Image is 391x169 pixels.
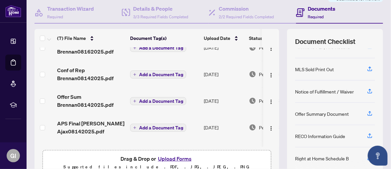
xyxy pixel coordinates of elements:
span: Add a Document Tag [139,99,183,103]
img: Logo [269,73,274,78]
span: APS Final [PERSON_NAME] Ajax08142025.pdf [57,119,125,135]
img: logo [5,5,21,17]
span: Add a Document Tag [139,72,183,77]
img: Logo [269,99,274,104]
img: Document Status [249,71,256,78]
span: plus [133,99,136,103]
button: Add a Document Tag [130,71,186,79]
span: Status [249,35,263,42]
span: (7) File Name [57,35,86,42]
img: Document Status [249,97,256,104]
td: [DATE] [201,61,246,87]
span: Pending Review [259,44,292,51]
div: Notice of Fulfillment / Waiver [295,88,354,95]
td: [DATE] [201,114,246,141]
div: Offer Summary Document [295,110,349,117]
td: [DATE] [201,141,246,167]
button: Logo [266,69,276,80]
span: Required [308,14,324,19]
span: Offer Sum Brennan08142025.pdf [57,93,125,109]
span: Pending Review [259,71,292,78]
button: Open asap [368,146,388,166]
th: Status [246,29,303,48]
button: Add a Document Tag [130,97,186,105]
span: Pending Review [259,124,292,131]
span: 2/2 Required Fields Completed [219,14,274,19]
img: Document Status [249,44,256,51]
button: Logo [266,122,276,133]
div: RECO Information Guide [295,132,345,140]
span: plus [133,46,136,50]
img: Document Status [249,124,256,131]
span: Pending Review [259,97,292,104]
span: Upload Date [204,35,230,42]
span: plus [133,73,136,76]
span: 3/3 Required Fields Completed [133,14,189,19]
span: GI [10,151,16,160]
span: APS Final [PERSON_NAME] Ajax08142025.pdf [57,146,125,162]
button: Add a Document Tag [130,124,186,132]
button: Add a Document Tag [130,44,186,52]
button: Upload Forms [156,154,194,163]
span: Conf of Rep Brennan08142025.pdf [57,66,125,82]
button: Logo [266,95,276,106]
div: Right at Home Schedule B [295,155,349,162]
h4: Transaction Wizard [47,5,94,13]
span: Document Checklist [295,37,355,46]
button: Add a Document Tag [130,70,186,79]
th: Document Tag(s) [127,29,201,48]
th: Upload Date [201,29,246,48]
h4: Commission [219,5,274,13]
div: MLS Sold Print Out [295,66,334,73]
td: [DATE] [201,34,246,61]
h4: Details & People [133,5,189,13]
span: Drag & Drop or [120,154,194,163]
span: Add a Document Tag [139,46,183,50]
h4: Documents [308,5,336,13]
td: [DATE] [201,87,246,114]
button: Logo [266,42,276,53]
span: plus [133,126,136,129]
span: Required [47,14,63,19]
span: Add a Document Tag [139,125,183,130]
th: (7) File Name [54,29,127,48]
img: Logo [269,126,274,131]
span: Deposit Brennan08162025.pdf [57,40,125,56]
button: Add a Document Tag [130,123,186,132]
img: Logo [269,46,274,51]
